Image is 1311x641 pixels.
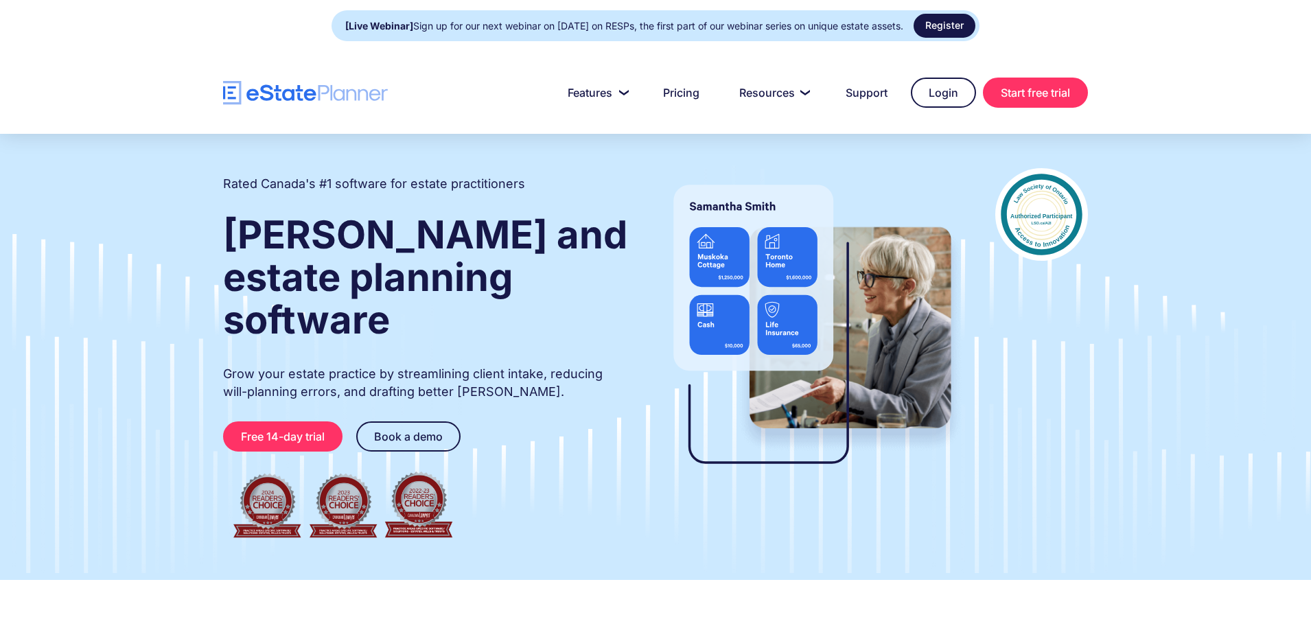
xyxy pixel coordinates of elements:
[829,79,904,106] a: Support
[723,79,822,106] a: Resources
[223,365,629,401] p: Grow your estate practice by streamlining client intake, reducing will-planning errors, and draft...
[223,81,388,105] a: home
[551,79,640,106] a: Features
[356,421,461,452] a: Book a demo
[345,20,413,32] strong: [Live Webinar]
[914,14,975,38] a: Register
[223,421,343,452] a: Free 14-day trial
[647,79,716,106] a: Pricing
[911,78,976,108] a: Login
[223,211,627,343] strong: [PERSON_NAME] and estate planning software
[657,168,968,491] img: estate planner showing wills to their clients, using eState Planner, a leading estate planning so...
[223,175,525,193] h2: Rated Canada's #1 software for estate practitioners
[345,16,903,36] div: Sign up for our next webinar on [DATE] on RESPs, the first part of our webinar series on unique e...
[983,78,1088,108] a: Start free trial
